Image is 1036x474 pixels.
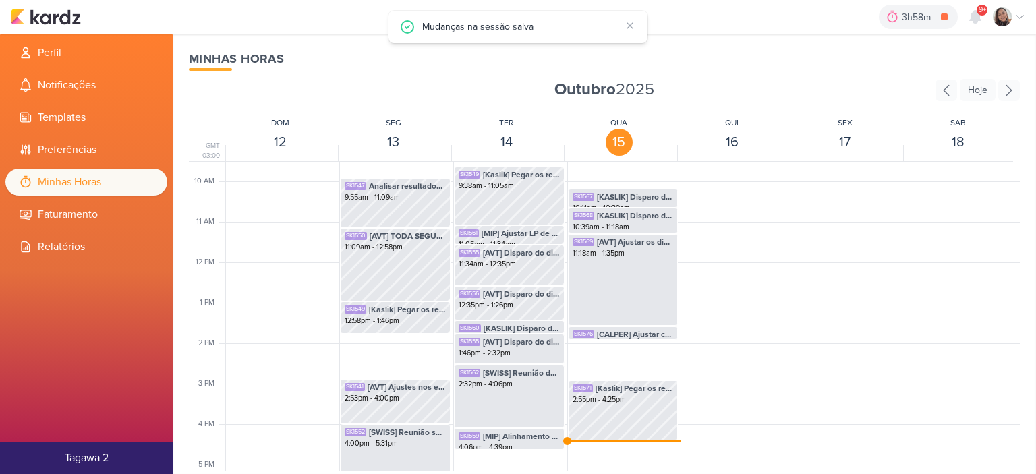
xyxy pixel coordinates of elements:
div: SK1561 [459,229,479,237]
div: 9:55am - 11:09am [345,192,446,203]
span: [AVT] Ajustar os disparos do Eden [597,236,674,248]
div: 4:00pm - 5:31pm [345,438,446,449]
div: 12 PM [196,257,223,268]
span: 9+ [979,5,986,16]
span: [MIP] Ajustar LP de Terras de Minas [482,227,560,239]
div: Mudanças na sessão salva [422,19,621,34]
div: SK1549 [345,305,366,314]
div: QUI [725,117,739,129]
div: SK1560 [459,324,481,332]
div: 2 PM [198,338,223,349]
span: [KASLIK] Disparo do dia 15/10 - LEADS NOVOS E ANTIGOS [597,191,674,203]
img: Sharlene Khoury [993,7,1012,26]
div: 4:06pm - 4:39pm [459,442,560,453]
span: [KASLIK] Disparo do dia 14/10 - LEADS NOVOS E ANTIGOS [484,322,560,334]
li: Relatórios [5,233,167,260]
div: GMT -03:00 [189,141,223,161]
span: [CALPER] Ajustar conteudo [597,328,674,340]
div: SK1555 [459,338,480,346]
div: TER [499,117,513,129]
div: SEG [386,117,401,129]
span: [AVT] TODA SEGUNDA REENVIAR O DISPARO DO ÉDEN [370,230,446,242]
div: 11:34am - 12:35pm [459,259,560,270]
span: [AVT] Disparo do dia 14/10 - MANACÁS II [483,288,560,300]
div: 1:46pm - 2:32pm [459,348,560,359]
span: Analisar resultados dos disparos dos clientes [369,180,446,192]
img: kardz.app [11,9,81,25]
span: [MIP] Alinhamento de Social - 16:00 as 17:00hs. [483,430,560,442]
div: SK1567 [573,193,594,201]
div: 3h58m [902,10,935,24]
div: 5 PM [198,459,223,471]
li: Faturamento [5,201,167,228]
div: QUA [610,117,627,129]
div: 2:55pm - 4:25pm [573,394,674,405]
div: 2:32pm - 4:06pm [459,379,560,390]
div: 11:05am - 11:34am [459,239,560,250]
li: Minhas Horas [5,169,167,196]
div: SK1556 [459,290,480,298]
div: 16 [718,129,745,156]
li: Templates [5,104,167,131]
div: SEX [838,117,853,129]
div: 3 PM [198,378,223,390]
span: 2025 [554,79,654,100]
span: [KASLIK] Disparo do dia 15/10 - Corretores [597,210,674,222]
div: Minhas Horas [189,50,1020,68]
div: SK1550 [345,232,367,240]
div: 15 [606,129,633,156]
span: [SWISS] Reunião semanal [369,426,446,438]
span: [Kaslik] Pegar os resultados dos disparo e atualizar planilha [369,303,446,316]
span: [AVT] Ajustes nos e-mails do Éden [368,381,446,393]
div: 11 AM [196,216,223,228]
div: 18 [944,129,971,156]
li: Perfil [5,39,167,66]
div: 2:53pm - 4:00pm [345,393,446,404]
div: 17 [832,129,859,156]
div: 1 PM [200,297,223,309]
div: 10:11am - 10:39am [573,203,674,214]
div: DOM [271,117,289,129]
div: SK1571 [573,384,593,392]
div: 12:35pm - 1:26pm [459,300,560,311]
strong: Outubro [554,80,616,99]
div: 14 [493,129,520,156]
div: SK1562 [459,369,480,377]
div: SAB [950,117,966,129]
li: Preferências [5,136,167,163]
div: SK1541 [345,383,365,391]
div: SK1552 [345,428,366,436]
div: SK1568 [573,212,594,220]
span: [Kaslik] Pegar os resultados dos disparo e atualizar planilha [596,382,674,394]
div: 10 AM [194,176,223,187]
div: 9:38am - 11:05am [459,181,560,191]
div: SK1547 [345,182,366,190]
div: 11:09am - 12:58pm [345,242,446,253]
span: [Kaslik] Pegar os resultados dos disparo e atualizar planilha [483,169,560,181]
li: Notificações [5,71,167,98]
div: 4 PM [198,419,223,430]
div: SK1555 [459,249,480,257]
div: SK1559 [459,432,480,440]
span: [AVT] Disparo do dia 14/10 - JATOBÁS [483,336,560,348]
div: 12:58pm - 1:46pm [345,316,446,326]
div: 10:39am - 11:18am [573,222,674,233]
div: SK1569 [573,238,594,246]
div: Hoje [960,79,996,101]
div: SK1549 [459,171,480,179]
div: 11:18am - 1:35pm [573,248,674,259]
div: 13 [380,129,407,156]
div: 12 [267,129,294,156]
div: SK1576 [573,330,594,338]
span: [SWISS] Reunião de alinhamento de criativos [483,367,560,379]
span: [AVT] Disparo do dia 14/10 - JATOBÁS [483,247,560,259]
